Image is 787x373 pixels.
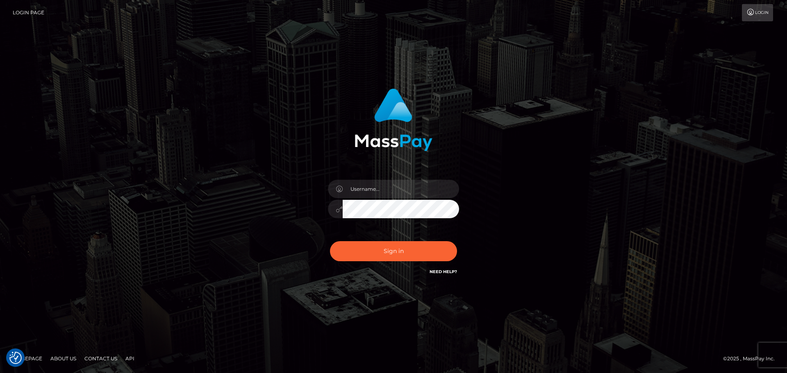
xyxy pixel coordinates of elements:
[330,241,457,261] button: Sign in
[13,4,44,21] a: Login Page
[9,352,45,365] a: Homepage
[430,269,457,274] a: Need Help?
[723,354,781,363] div: © 2025 , MassPay Inc.
[47,352,80,365] a: About Us
[9,352,22,364] button: Consent Preferences
[9,352,22,364] img: Revisit consent button
[122,352,138,365] a: API
[81,352,121,365] a: Contact Us
[343,180,459,198] input: Username...
[355,88,432,151] img: MassPay Login
[742,4,773,21] a: Login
